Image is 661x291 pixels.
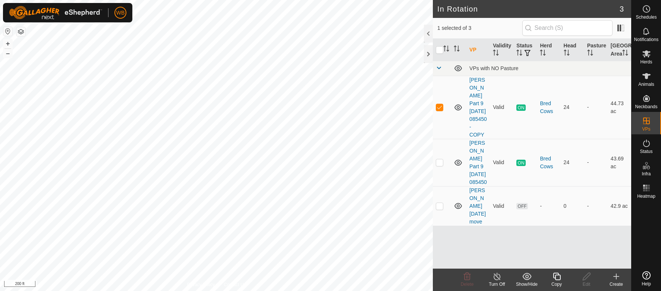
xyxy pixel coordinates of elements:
a: [PERSON_NAME] Part 9 [DATE] 085450 [469,140,487,185]
th: [GEOGRAPHIC_DATA] Area [608,39,631,61]
td: 24 [561,139,584,186]
div: Create [601,281,631,288]
th: Head [561,39,584,61]
div: Bred Cows [540,100,557,115]
a: [PERSON_NAME] [DATE] move [469,187,486,225]
p-sorticon: Activate to sort [493,51,499,57]
span: ON [516,104,525,111]
p-sorticon: Activate to sort [587,51,593,57]
p-sorticon: Activate to sort [622,51,628,57]
button: + [3,39,12,48]
span: Infra [642,172,651,176]
span: VPs [642,127,650,131]
button: – [3,49,12,58]
input: Search (S) [522,20,613,36]
span: Neckbands [635,104,657,109]
th: Validity [490,39,513,61]
span: 3 [620,3,624,15]
div: VPs with NO Pasture [469,65,628,71]
td: - [584,76,608,139]
td: 24 [561,76,584,139]
div: Edit [572,281,601,288]
td: 43.69 ac [608,139,631,186]
td: 0 [561,186,584,226]
p-sorticon: Activate to sort [443,47,449,53]
p-sorticon: Activate to sort [454,47,460,53]
span: 1 selected of 3 [437,24,522,32]
a: Privacy Policy [187,281,215,288]
td: Valid [490,76,513,139]
span: Delete [461,282,474,287]
span: Notifications [634,37,658,42]
span: Status [640,149,652,154]
span: Help [642,282,651,286]
a: [PERSON_NAME] Part 9 [DATE] 085450 - COPY [469,77,487,138]
th: VP [466,39,490,61]
td: - [584,139,608,186]
td: 44.73 ac [608,76,631,139]
button: Reset Map [3,27,12,36]
h2: In Rotation [437,4,620,13]
td: Valid [490,139,513,186]
div: Copy [542,281,572,288]
p-sorticon: Activate to sort [540,51,546,57]
span: OFF [516,203,528,209]
th: Herd [537,39,560,61]
div: Turn Off [482,281,512,288]
span: ON [516,160,525,166]
span: WB [116,9,125,17]
img: Gallagher Logo [9,6,102,19]
td: Valid [490,186,513,226]
p-sorticon: Activate to sort [564,51,570,57]
span: Animals [638,82,654,87]
a: Help [632,268,661,289]
td: 42.9 ac [608,186,631,226]
a: Contact Us [224,281,246,288]
span: Heatmap [637,194,655,198]
div: Bred Cows [540,155,557,170]
button: Map Layers [16,27,25,36]
p-sorticon: Activate to sort [516,51,522,57]
span: Herds [640,60,652,64]
span: Schedules [636,15,657,19]
div: - [540,202,557,210]
th: Pasture [584,39,608,61]
div: Show/Hide [512,281,542,288]
td: - [584,186,608,226]
th: Status [513,39,537,61]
